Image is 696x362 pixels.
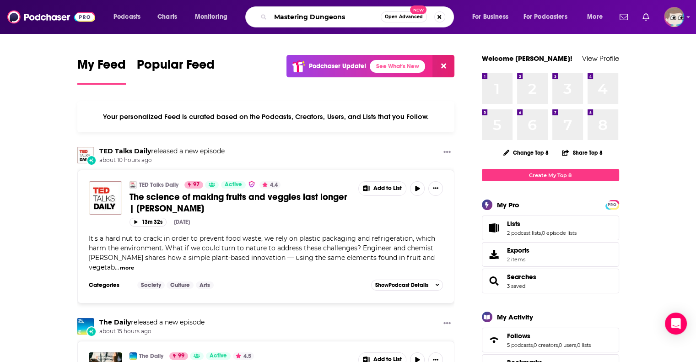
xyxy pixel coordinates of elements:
h3: released a new episode [99,147,225,156]
span: Show Podcast Details [375,282,428,288]
a: The Daily [139,352,163,360]
span: Searches [482,269,619,293]
button: 4.4 [259,181,281,189]
a: Active [206,352,231,360]
a: 3 saved [507,283,525,289]
span: Monitoring [195,11,227,23]
h3: Categories [89,281,130,289]
a: Popular Feed [137,57,215,85]
button: 13m 32s [129,218,167,227]
div: My Activity [497,313,533,321]
span: Exports [507,246,529,254]
img: Podchaser - Follow, Share and Rate Podcasts [7,8,95,26]
a: Searches [507,273,536,281]
a: 97 [184,181,203,189]
a: Culture [167,281,194,289]
p: Podchaser Update! [309,62,366,70]
div: My Pro [497,200,519,209]
h3: released a new episode [99,318,205,327]
a: Follows [485,334,503,346]
span: It's a hard nut to crack: in order to prevent food waste, we rely on plastic packaging and refrig... [89,234,435,271]
a: The science of making fruits and veggies last longer | [PERSON_NAME] [129,191,352,214]
button: Open AdvancedNew [381,11,427,22]
span: 97 [193,180,200,189]
button: Show More Button [440,318,454,330]
div: New Episode [86,326,97,336]
a: Active [221,181,246,189]
button: 4.5 [233,352,254,360]
a: 2 podcast lists [507,230,541,236]
span: For Podcasters [523,11,567,23]
div: Your personalized Feed is curated based on the Podcasts, Creators, Users, and Lists that you Follow. [77,101,455,132]
a: TED Talks Daily [99,147,151,155]
a: PRO [607,201,618,208]
img: The Daily [77,318,94,335]
span: Follows [507,332,530,340]
img: The Daily [129,352,137,360]
div: Search podcasts, credits, & more... [254,6,463,27]
a: Show notifications dropdown [639,9,653,25]
a: See What's New [370,60,425,73]
button: Share Top 8 [561,144,603,162]
div: [DATE] [174,219,190,225]
div: Open Intercom Messenger [665,313,687,335]
span: New [410,5,426,14]
span: , [558,342,559,348]
span: , [541,230,542,236]
a: Show notifications dropdown [616,9,631,25]
a: Create My Top 8 [482,169,619,181]
span: Add to List [373,185,402,192]
span: 2 items [507,256,529,263]
span: Follows [482,328,619,352]
span: Lists [507,220,520,228]
span: Logged in as JeremyBonds [664,7,684,27]
a: 0 lists [577,342,591,348]
a: Exports [482,242,619,267]
a: Arts [196,281,214,289]
a: Searches [485,275,503,287]
button: Show More Button [359,182,406,195]
span: More [587,11,603,23]
button: Show More Button [428,181,443,196]
button: Change Top 8 [498,147,555,158]
a: 99 [169,352,188,360]
span: For Business [472,11,508,23]
button: Show profile menu [664,7,684,27]
button: Show More Button [440,147,454,158]
span: Charts [157,11,177,23]
button: open menu [518,10,581,24]
button: open menu [107,10,152,24]
span: My Feed [77,57,126,78]
div: New Episode [86,155,97,165]
img: TED Talks Daily [77,147,94,163]
span: Active [210,351,227,361]
a: Lists [485,222,503,234]
span: , [576,342,577,348]
button: open menu [189,10,239,24]
span: Open Advanced [385,15,423,19]
button: open menu [466,10,520,24]
span: about 15 hours ago [99,328,205,335]
img: verified Badge [248,180,255,188]
button: ShowPodcast Details [371,280,443,291]
span: Active [225,180,242,189]
a: Society [137,281,165,289]
span: The science of making fruits and veggies last longer | [PERSON_NAME] [129,191,347,214]
a: View Profile [582,54,619,63]
span: Exports [485,248,503,261]
a: 0 creators [534,342,558,348]
a: TED Talks Daily [139,181,178,189]
span: ... [115,263,119,271]
a: 0 users [559,342,576,348]
span: 99 [178,351,184,361]
input: Search podcasts, credits, & more... [270,10,381,24]
a: Charts [151,10,183,24]
img: The science of making fruits and veggies last longer | Jenny Du [89,181,122,215]
img: TED Talks Daily [129,181,137,189]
